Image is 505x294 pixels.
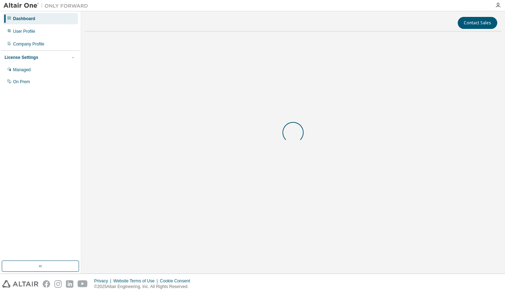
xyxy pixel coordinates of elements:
img: facebook.svg [43,280,50,288]
img: youtube.svg [78,280,88,288]
button: Contact Sales [458,17,497,29]
div: License Settings [5,55,38,60]
div: On Prem [13,79,30,85]
img: Altair One [4,2,92,9]
p: © 2025 Altair Engineering, Inc. All Rights Reserved. [94,284,194,290]
img: instagram.svg [54,280,62,288]
img: altair_logo.svg [2,280,38,288]
div: Website Terms of Use [113,278,160,284]
div: Privacy [94,278,113,284]
img: linkedin.svg [66,280,73,288]
div: Company Profile [13,41,44,47]
div: Cookie Consent [160,278,194,284]
div: Managed [13,67,31,73]
div: Dashboard [13,16,35,22]
div: User Profile [13,29,35,34]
